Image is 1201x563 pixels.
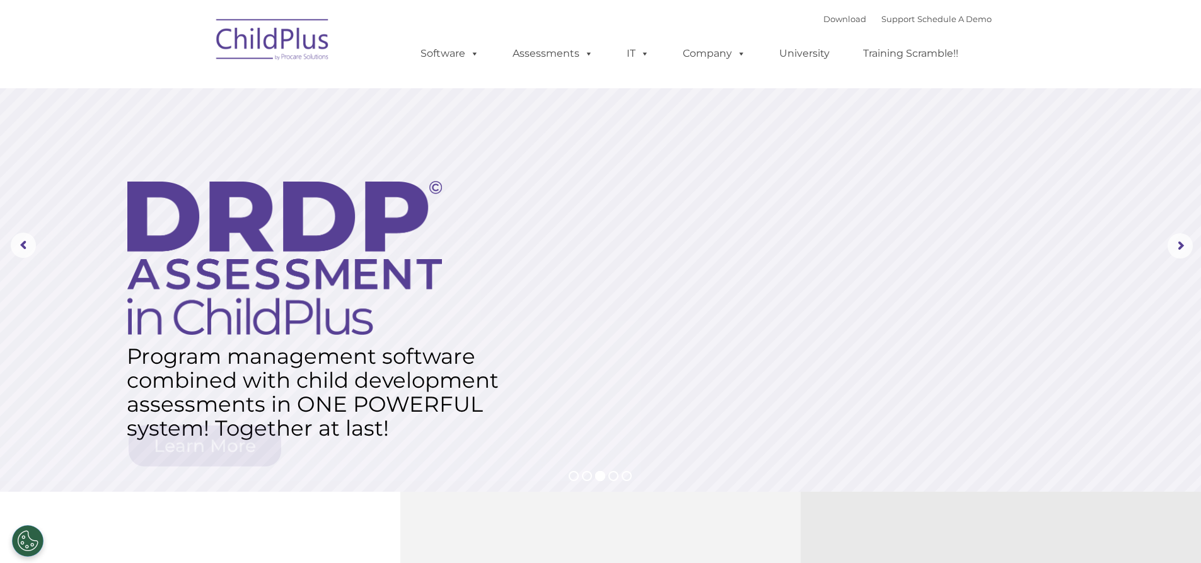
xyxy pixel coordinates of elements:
a: Training Scramble!! [850,41,971,66]
a: Support [881,14,915,24]
button: Cookies Settings [12,525,44,557]
a: Assessments [500,41,606,66]
font: | [823,14,992,24]
a: Software [408,41,492,66]
img: DRDP Assessment in ChildPlus [127,181,442,335]
a: IT [614,41,662,66]
a: Company [670,41,758,66]
img: ChildPlus by Procare Solutions [210,10,336,73]
span: Phone number [175,135,229,144]
span: Last name [175,83,214,93]
rs-layer: Program management software combined with child development assessments in ONE POWERFUL system! T... [127,344,511,440]
a: University [767,41,842,66]
a: Schedule A Demo [917,14,992,24]
a: Download [823,14,866,24]
a: Learn More [129,426,281,467]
